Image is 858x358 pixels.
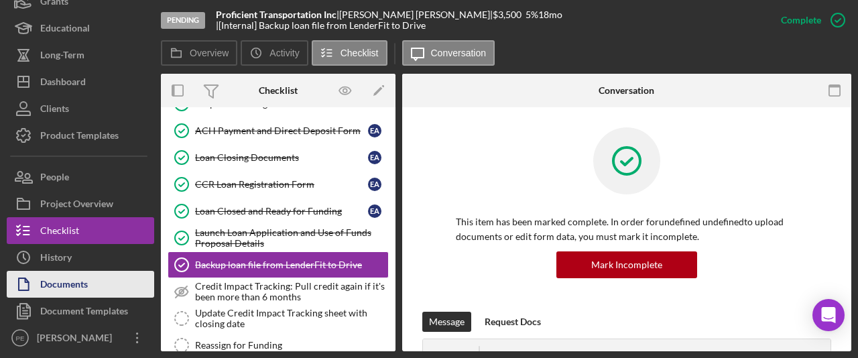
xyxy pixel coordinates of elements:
[40,190,113,221] div: Project Overview
[768,7,851,34] button: Complete
[168,251,389,278] a: Backup loan file from LenderFit to Drive
[599,85,654,96] div: Conversation
[538,9,562,20] div: 18 mo
[195,206,368,217] div: Loan Closed and Ready for Funding
[40,42,84,72] div: Long-Term
[16,335,25,342] text: PE
[7,42,154,68] button: Long-Term
[259,85,298,96] div: Checklist
[195,152,368,163] div: Loan Closing Documents
[241,40,308,66] button: Activity
[195,259,388,270] div: Backup loan file from LenderFit to Drive
[556,251,697,278] button: Mark Incomplete
[493,9,526,20] div: $3,500
[40,95,69,125] div: Clients
[368,204,381,218] div: E A
[312,40,387,66] button: Checklist
[168,305,389,332] a: Update Credit Impact Tracking sheet with closing date
[368,178,381,191] div: E A
[478,312,548,332] button: Request Docs
[431,48,487,58] label: Conversation
[422,312,471,332] button: Message
[341,48,379,58] label: Checklist
[7,15,154,42] button: Educational
[168,198,389,225] a: Loan Closed and Ready for FundingEA
[195,227,388,249] div: Launch Loan Application and Use of Funds Proposal Details
[40,298,128,328] div: Document Templates
[429,312,465,332] div: Message
[7,68,154,95] button: Dashboard
[195,308,388,329] div: Update Credit Impact Tracking sheet with closing date
[161,40,237,66] button: Overview
[195,340,388,351] div: Reassign for Funding
[168,144,389,171] a: Loan Closing DocumentsEA
[7,324,154,351] button: PE[PERSON_NAME]
[40,164,69,194] div: People
[190,48,229,58] label: Overview
[368,151,381,164] div: E A
[40,122,119,152] div: Product Templates
[7,298,154,324] button: Document Templates
[456,215,798,245] p: This item has been marked complete. In order for undefined undefined to upload documents or edit ...
[216,9,339,20] div: |
[40,217,79,247] div: Checklist
[339,9,493,20] div: [PERSON_NAME] [PERSON_NAME] |
[402,40,495,66] button: Conversation
[485,312,541,332] div: Request Docs
[781,7,821,34] div: Complete
[40,68,86,99] div: Dashboard
[812,299,845,331] div: Open Intercom Messenger
[526,9,538,20] div: 5 %
[195,125,368,136] div: ACH Payment and Direct Deposit Form
[168,171,389,198] a: CCR Loan Registration FormEA
[34,324,121,355] div: [PERSON_NAME]
[195,281,388,302] div: Credit Impact Tracking: Pull credit again if it's been more than 6 months
[216,9,336,20] b: Proficient Transportation Inc
[7,122,154,149] button: Product Templates
[7,190,154,217] button: Project Overview
[168,117,389,144] a: ACH Payment and Direct Deposit FormEA
[7,95,154,122] button: Clients
[216,20,426,31] div: | [Internal] Backup loan file from LenderFit to Drive
[168,225,389,251] a: Launch Loan Application and Use of Funds Proposal Details
[368,124,381,137] div: E A
[591,251,662,278] div: Mark Incomplete
[7,217,154,244] button: Checklist
[40,15,90,45] div: Educational
[161,12,205,29] div: Pending
[7,244,154,271] button: History
[7,164,154,190] button: People
[40,244,72,274] div: History
[195,179,368,190] div: CCR Loan Registration Form
[7,271,154,298] button: Documents
[269,48,299,58] label: Activity
[168,278,389,305] a: Credit Impact Tracking: Pull credit again if it's been more than 6 months
[40,271,88,301] div: Documents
